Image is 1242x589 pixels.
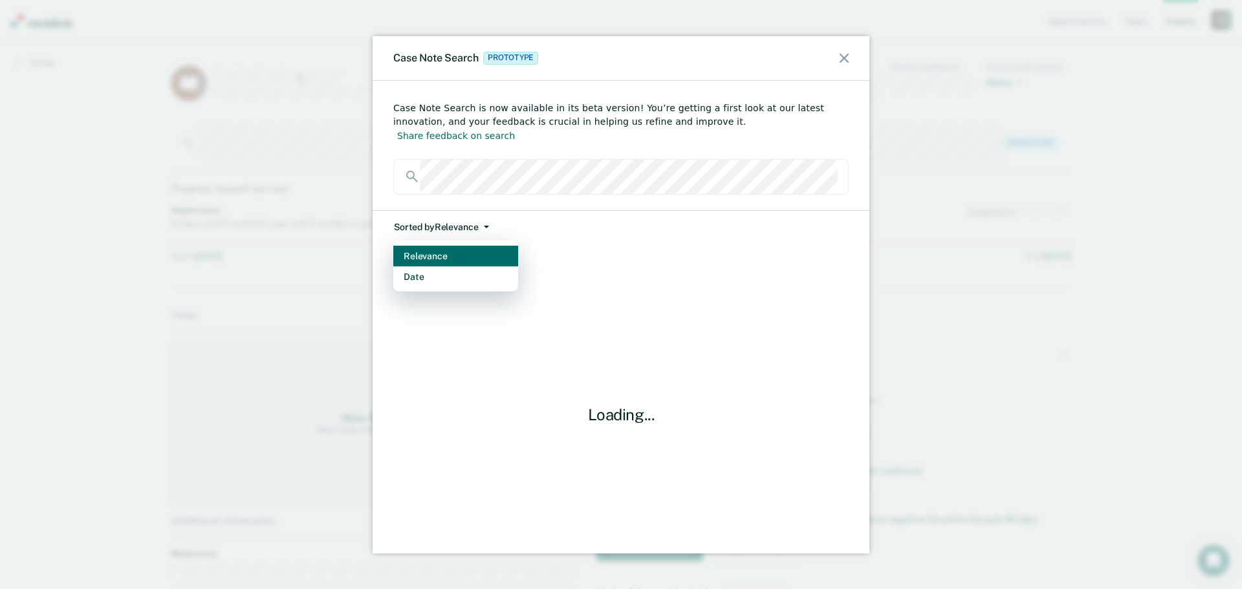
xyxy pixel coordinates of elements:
button: Relevance [393,246,518,266]
span: Prototype [483,52,538,65]
button: Sorted byRelevance [393,211,490,244]
div: Case Note Search is now available in its beta version! You’re getting a first look at our latest ... [393,102,849,144]
button: Date [393,266,518,287]
div: Loading... [524,405,718,424]
button: Share feedback on search [393,129,519,144]
div: Case Note Search [393,52,541,65]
